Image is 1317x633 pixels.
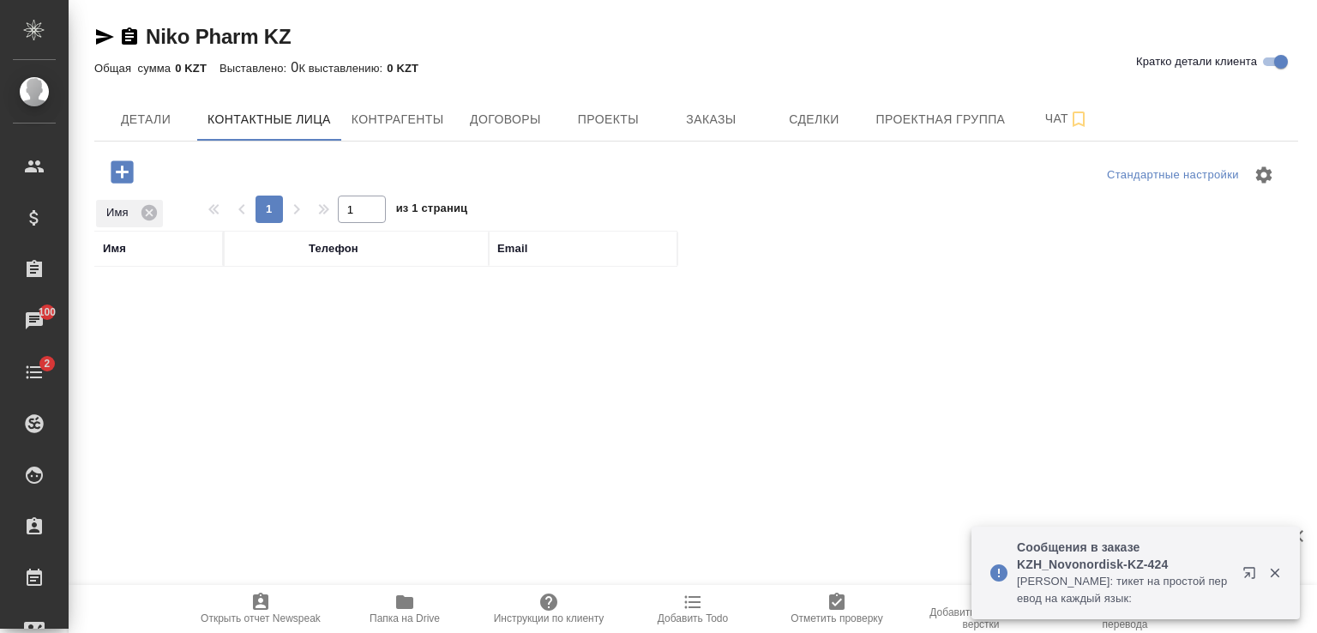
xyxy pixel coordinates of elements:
[309,240,358,257] div: Телефон
[105,109,187,130] span: Детали
[477,585,621,633] button: Инструкции по клиенту
[1017,573,1231,607] p: [PERSON_NAME]: тикет на простой перевод на каждый язык:
[189,585,333,633] button: Открыть отчет Newspeak
[119,27,140,47] button: Скопировать ссылку
[33,355,60,372] span: 2
[298,62,387,75] p: К выставлению:
[99,154,146,190] button: Добавить контактное лицо
[396,198,468,223] span: из 1 страниц
[497,240,527,257] div: Email
[94,62,175,75] p: Общая сумма
[567,109,649,130] span: Проекты
[464,109,546,130] span: Договоры
[370,612,440,624] span: Папка на Drive
[4,299,64,342] a: 100
[219,62,291,75] p: Выставлено:
[96,200,163,227] div: Имя
[494,612,604,624] span: Инструкции по клиенту
[670,109,752,130] span: Заказы
[387,62,431,75] p: 0 KZT
[1257,565,1292,581] button: Закрыть
[621,585,765,633] button: Добавить Todo
[1068,109,1089,130] svg: Подписаться
[765,585,909,633] button: Отметить проверку
[333,585,477,633] button: Папка на Drive
[201,612,321,624] span: Открыть отчет Newspeak
[4,351,64,394] a: 2
[1017,539,1231,573] p: Сообщения в заказе KZH_Novonordisk-KZ-424
[1103,162,1243,189] div: split button
[28,304,67,321] span: 100
[1232,556,1273,597] button: Открыть в новой вкладке
[1243,154,1284,196] span: Настроить таблицу
[352,109,444,130] span: Контрагенты
[103,240,126,257] div: Имя
[94,27,115,47] button: Скопировать ссылку для ЯМессенджера
[773,109,855,130] span: Сделки
[146,25,291,48] a: Niko Pharm KZ
[94,57,1298,78] div: 0
[207,109,331,130] span: Контактные лица
[1136,53,1257,70] span: Кратко детали клиента
[106,204,135,221] p: Имя
[875,109,1005,130] span: Проектная группа
[909,585,1053,633] button: Добавить инструкции верстки
[658,612,728,624] span: Добавить Todo
[1025,108,1108,130] span: Чат
[791,612,882,624] span: Отметить проверку
[919,606,1043,630] span: Добавить инструкции верстки
[175,62,219,75] p: 0 KZT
